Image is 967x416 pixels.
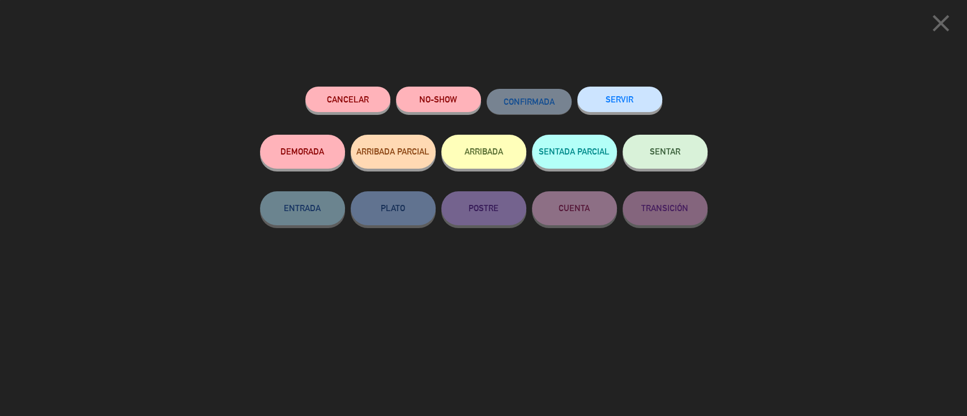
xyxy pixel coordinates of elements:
[487,89,572,114] button: CONFIRMADA
[351,135,436,169] button: ARRIBADA PARCIAL
[260,191,345,225] button: ENTRADA
[532,191,617,225] button: CUENTA
[623,191,708,225] button: TRANSICIÓN
[356,147,429,156] span: ARRIBADA PARCIAL
[504,97,555,106] span: CONFIRMADA
[396,87,481,112] button: NO-SHOW
[441,135,526,169] button: ARRIBADA
[577,87,662,112] button: SERVIR
[532,135,617,169] button: SENTADA PARCIAL
[623,135,708,169] button: SENTAR
[927,9,955,37] i: close
[305,87,390,112] button: Cancelar
[351,191,436,225] button: PLATO
[260,135,345,169] button: DEMORADA
[650,147,680,156] span: SENTAR
[923,8,959,42] button: close
[441,191,526,225] button: POSTRE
